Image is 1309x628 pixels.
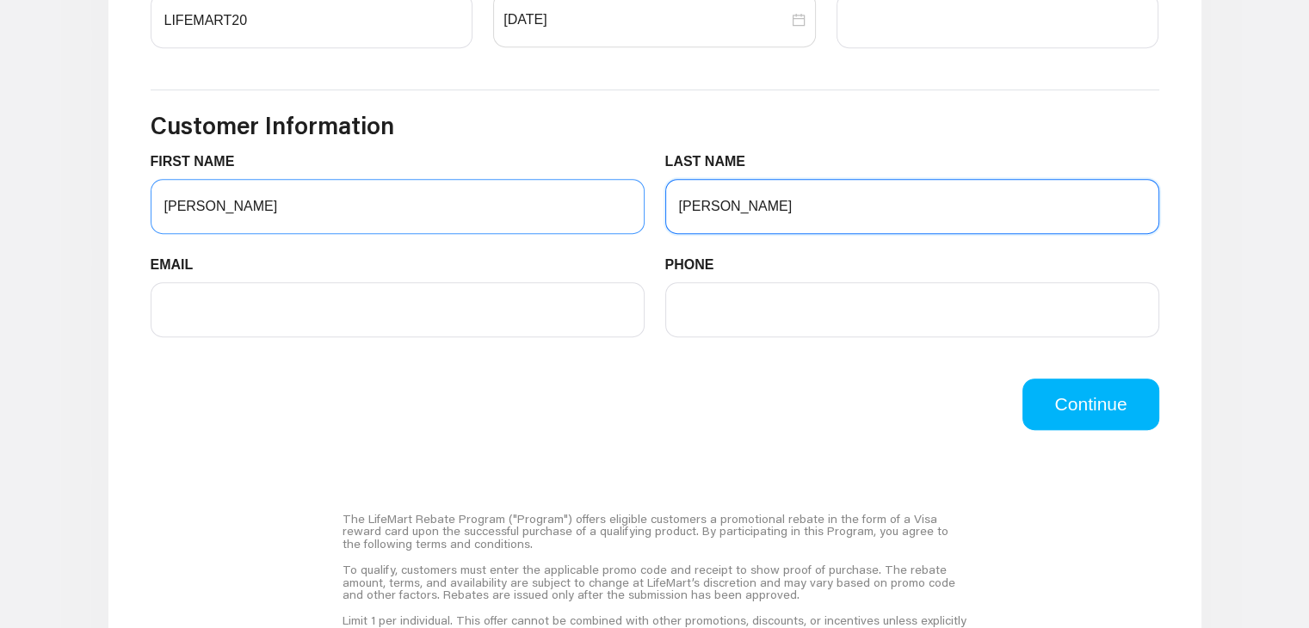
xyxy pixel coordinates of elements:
[151,255,207,275] label: EMAIL
[665,255,727,275] label: PHONE
[151,111,1159,140] h3: Customer Information
[1022,379,1158,430] button: Continue
[665,151,759,172] label: LAST NAME
[151,179,645,234] input: FIRST NAME
[151,282,645,337] input: EMAIL
[151,151,248,172] label: FIRST NAME
[343,557,966,607] div: To qualify, customers must enter the applicable promo code and receipt to show proof of purchase....
[503,9,788,30] input: DATE OF SALE
[665,179,1159,234] input: LAST NAME
[343,506,966,557] div: The LifeMart Rebate Program ("Program") offers eligible customers a promotional rebate in the for...
[665,282,1159,337] input: PHONE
